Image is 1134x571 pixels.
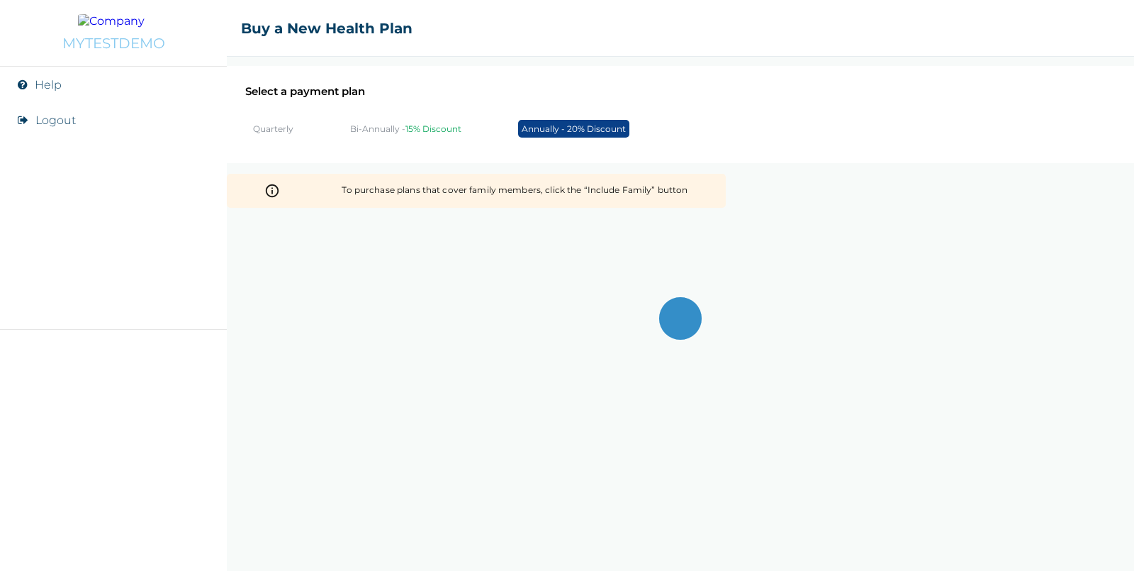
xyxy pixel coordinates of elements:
[62,35,165,52] p: MYTESTDEMO
[342,178,687,204] div: To purchase plans that cover family members, click the “Include Family” button
[245,84,1116,98] h2: Select a payment plan
[35,78,62,92] a: Help
[14,536,213,557] img: RelianceHMO's Logo
[35,113,76,127] button: Logout
[253,123,293,134] p: Quarterly
[405,123,461,134] span: 15% Discount
[241,20,412,37] h2: Buy a New Health Plan
[78,14,149,28] img: Company
[350,123,461,134] p: Bi-Annually -
[518,120,629,138] p: Annually - 20% Discount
